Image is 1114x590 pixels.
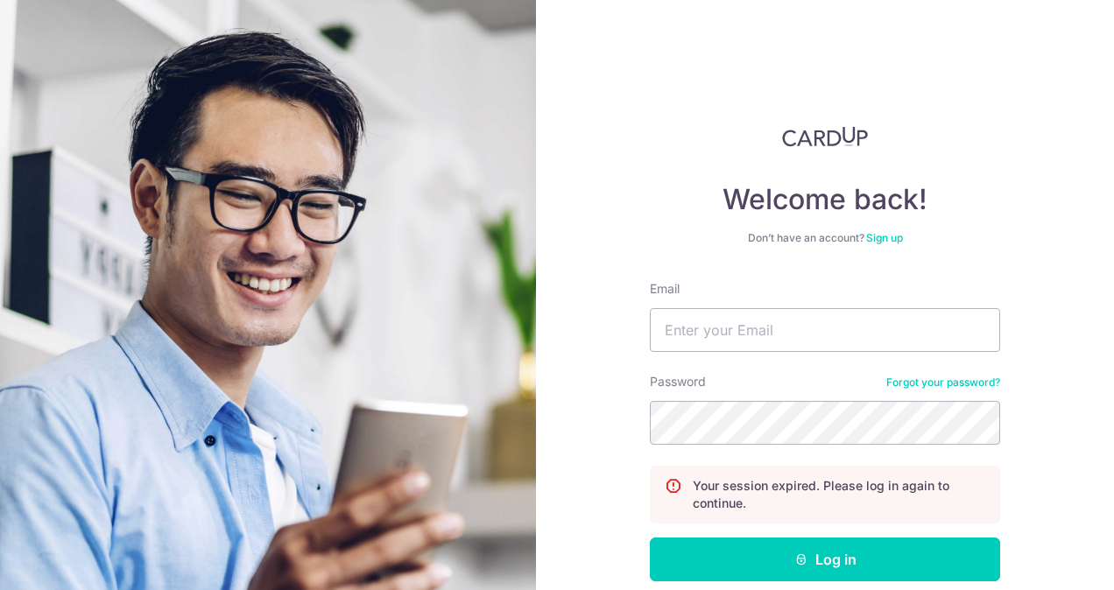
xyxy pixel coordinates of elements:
a: Forgot your password? [886,376,1000,390]
label: Email [650,280,680,298]
a: Sign up [866,231,903,244]
h4: Welcome back! [650,182,1000,217]
img: CardUp Logo [782,126,868,147]
p: Your session expired. Please log in again to continue. [693,477,985,512]
label: Password [650,373,706,390]
button: Log in [650,537,1000,581]
input: Enter your Email [650,308,1000,352]
div: Don’t have an account? [650,231,1000,245]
